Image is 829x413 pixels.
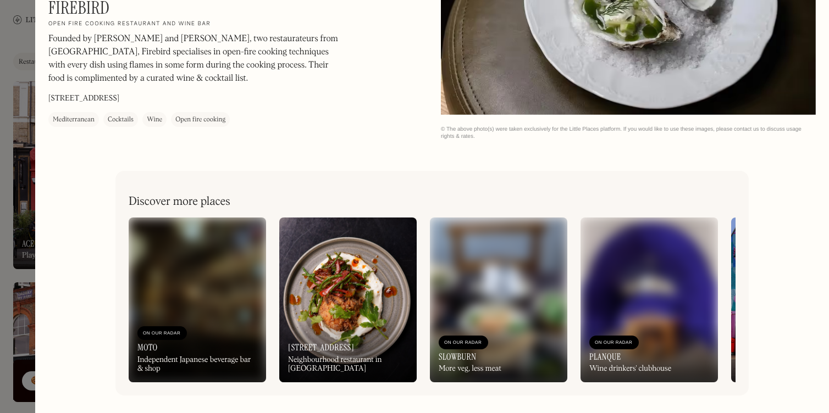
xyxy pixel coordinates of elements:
h3: Moto [137,342,158,353]
div: Open fire cooking [175,114,225,125]
h3: Planque [589,351,621,362]
div: Cocktails [108,114,134,125]
h3: [STREET_ADDRESS] [288,342,354,353]
div: On Our Radar [444,337,483,348]
a: [STREET_ADDRESS]Neighbourhood restaurant in [GEOGRAPHIC_DATA] [279,217,417,382]
a: On Our RadarPlanqueWine drinkers' clubhouse [581,217,718,382]
div: On Our Radar [595,337,633,348]
a: On Our RadarSlowBurnMore veg, less meat [430,217,567,382]
p: Founded by [PERSON_NAME] and [PERSON_NAME], two restaurateurs from [GEOGRAPHIC_DATA], Firebird sp... [48,32,345,85]
p: [STREET_ADDRESS] [48,93,119,104]
a: On Our RadarMotoIndependent Japanese beverage bar & shop [129,217,266,382]
div: © The above photo(s) were taken exclusively for the Little Places platform. If you would like to ... [441,126,816,140]
div: Wine drinkers' clubhouse [589,364,671,373]
h3: SlowBurn [439,351,476,362]
div: On Our Radar [143,328,181,339]
h2: Open fire cooking restaurant and wine bar [48,20,211,28]
div: Independent Japanese beverage bar & shop [137,355,257,374]
div: More veg, less meat [439,364,501,373]
div: Mediterranean [53,114,95,125]
div: Wine [147,114,162,125]
h2: Discover more places [129,195,230,209]
div: Neighbourhood restaurant in [GEOGRAPHIC_DATA] [288,355,408,374]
